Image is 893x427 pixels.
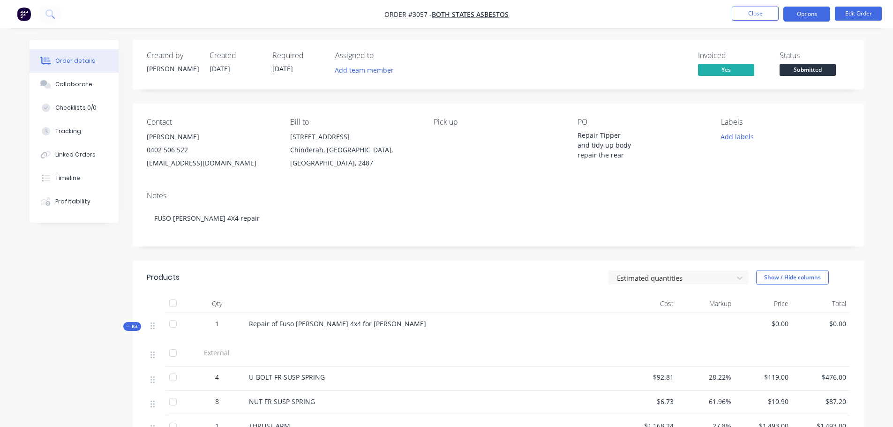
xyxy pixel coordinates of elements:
span: Kit [126,323,138,330]
div: [PERSON_NAME] [147,64,198,74]
span: Submitted [780,64,836,75]
a: Both States Asbestos [432,10,509,19]
div: Pick up [434,118,562,127]
button: Timeline [30,166,119,190]
div: Checklists 0/0 [55,104,97,112]
div: Timeline [55,174,80,182]
span: $119.00 [739,372,789,382]
button: Profitability [30,190,119,213]
div: 0402 506 522 [147,143,275,157]
button: Add labels [716,130,759,143]
span: [DATE] [210,64,230,73]
div: PO [578,118,706,127]
span: NUT FR SUSP SPRING [249,397,315,406]
div: [PERSON_NAME]0402 506 522[EMAIL_ADDRESS][DOMAIN_NAME] [147,130,275,170]
button: Close [732,7,779,21]
div: Chinderah, [GEOGRAPHIC_DATA], [GEOGRAPHIC_DATA], 2487 [290,143,419,170]
span: $0.00 [739,319,789,329]
span: $6.73 [624,397,674,406]
div: Required [272,51,324,60]
button: Checklists 0/0 [30,96,119,120]
span: $92.81 [624,372,674,382]
div: FUSO [PERSON_NAME] 4X4 repair [147,204,850,232]
div: Invoiced [698,51,768,60]
button: Add team member [335,64,399,76]
div: Bill to [290,118,419,127]
span: Repair of Fuso [PERSON_NAME] 4x4 for [PERSON_NAME] [249,319,426,328]
button: Submitted [780,64,836,78]
div: Price [735,294,793,313]
div: [PERSON_NAME] [147,130,275,143]
div: Status [780,51,850,60]
div: Notes [147,191,850,200]
div: [STREET_ADDRESS]Chinderah, [GEOGRAPHIC_DATA], [GEOGRAPHIC_DATA], 2487 [290,130,419,170]
button: Show / Hide columns [756,270,829,285]
div: Qty [189,294,245,313]
div: Products [147,272,180,283]
button: Linked Orders [30,143,119,166]
span: 28.22% [681,372,731,382]
div: Repair Tipper and tidy up body repair the rear [578,130,695,160]
div: Labels [721,118,849,127]
span: 61.96% [681,397,731,406]
span: U-BOLT FR SUSP SPRING [249,373,325,382]
div: Tracking [55,127,81,135]
div: Collaborate [55,80,92,89]
div: [STREET_ADDRESS] [290,130,419,143]
button: Tracking [30,120,119,143]
span: 4 [215,372,219,382]
span: Order #3057 - [384,10,432,19]
div: Linked Orders [55,150,96,159]
div: Contact [147,118,275,127]
span: $10.90 [739,397,789,406]
span: 8 [215,397,219,406]
span: $476.00 [796,372,846,382]
div: Created [210,51,261,60]
button: Edit Order [835,7,882,21]
div: [EMAIL_ADDRESS][DOMAIN_NAME] [147,157,275,170]
button: Options [783,7,830,22]
span: 1 [215,319,219,329]
span: Yes [698,64,754,75]
img: Factory [17,7,31,21]
div: Markup [677,294,735,313]
div: Assigned to [335,51,429,60]
span: External [193,348,241,358]
button: Add team member [330,64,398,76]
button: Order details [30,49,119,73]
div: Cost [620,294,678,313]
div: Order details [55,57,95,65]
div: Profitability [55,197,90,206]
div: Created by [147,51,198,60]
span: $87.20 [796,397,846,406]
div: Total [792,294,850,313]
span: $0.00 [796,319,846,329]
button: Collaborate [30,73,119,96]
button: Kit [123,322,141,331]
span: [DATE] [272,64,293,73]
